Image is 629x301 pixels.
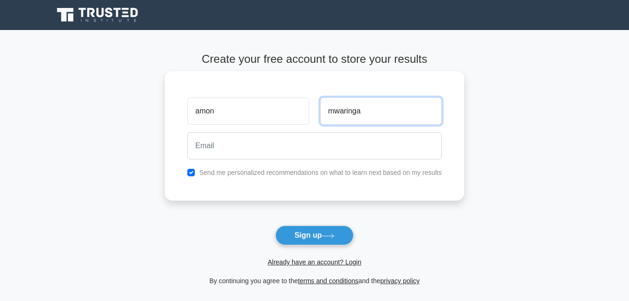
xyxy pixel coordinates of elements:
div: By continuing you agree to the and the [159,275,470,286]
label: Send me personalized recommendations on what to learn next based on my results [199,169,442,176]
button: Sign up [275,226,354,245]
h4: Create your free account to store your results [165,53,464,66]
a: privacy policy [380,277,420,285]
input: Email [187,132,442,159]
input: First name [187,98,309,125]
a: Already have an account? Login [267,258,361,266]
a: terms and conditions [298,277,358,285]
input: Last name [320,98,442,125]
